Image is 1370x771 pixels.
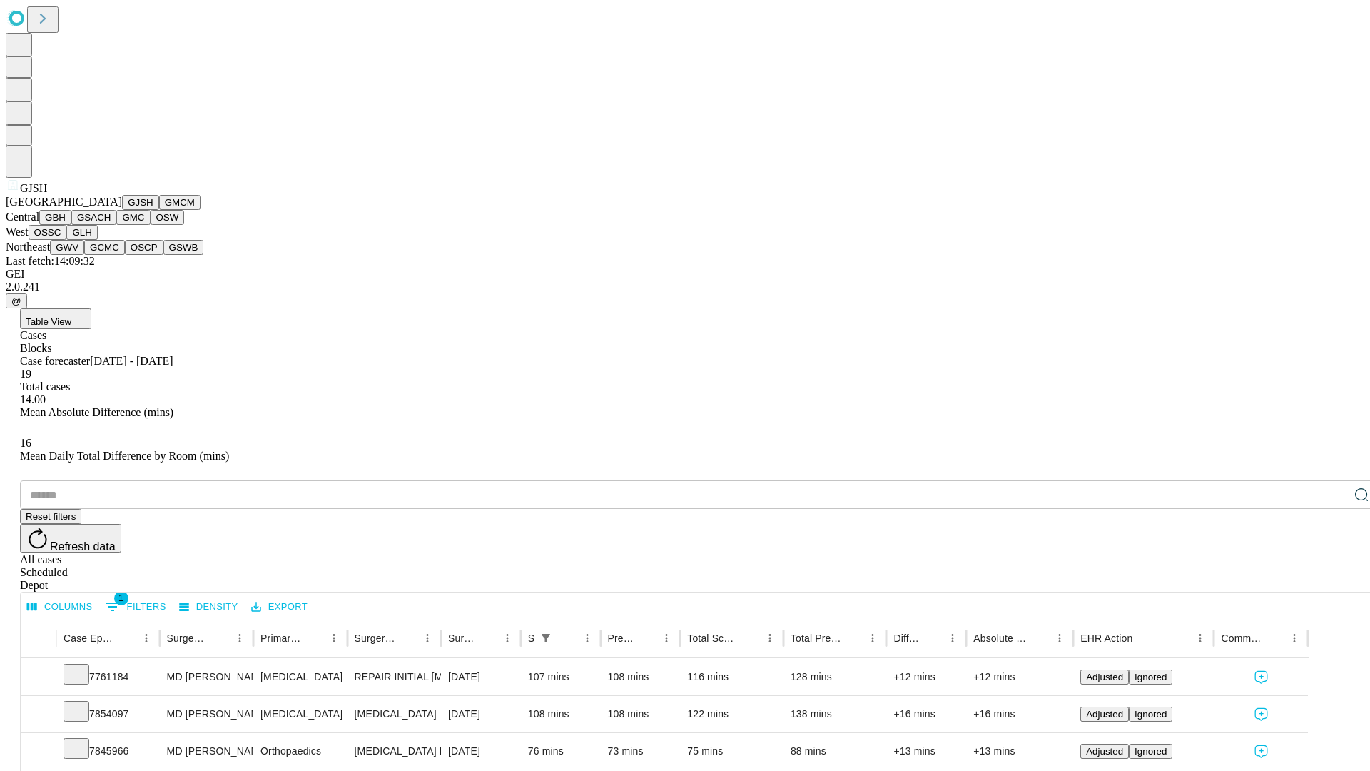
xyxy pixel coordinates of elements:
span: GJSH [20,182,47,194]
button: Sort [1134,628,1154,648]
button: Menu [230,628,250,648]
button: Select columns [24,596,96,618]
button: Sort [923,628,943,648]
div: 73 mins [608,733,674,770]
button: Refresh data [20,524,121,553]
button: Sort [304,628,324,648]
button: GSACH [71,210,116,225]
div: +16 mins [973,696,1066,732]
button: GCMC [84,240,125,255]
span: Ignored [1135,672,1167,682]
span: [DATE] - [DATE] [90,355,173,367]
button: Export [248,596,311,618]
div: Case Epic Id [64,633,115,644]
button: GWV [50,240,84,255]
span: West [6,226,29,238]
button: @ [6,293,27,308]
span: Adjusted [1086,672,1123,682]
button: Sort [397,628,417,648]
div: [DATE] [448,659,514,695]
button: Sort [116,628,136,648]
div: +16 mins [893,696,959,732]
button: GMCM [159,195,201,210]
div: +13 mins [973,733,1066,770]
div: Primary Service [260,633,302,644]
span: Mean Absolute Difference (mins) [20,406,173,418]
div: 116 mins [687,659,776,695]
span: Ignored [1135,709,1167,720]
div: Comments [1221,633,1262,644]
div: Surgery Name [355,633,396,644]
button: Adjusted [1080,670,1129,685]
button: OSCP [125,240,163,255]
button: Menu [760,628,780,648]
button: Adjusted [1080,707,1129,722]
button: Adjusted [1080,744,1129,759]
div: 108 mins [608,696,674,732]
button: GJSH [122,195,159,210]
div: 108 mins [528,696,594,732]
div: [MEDICAL_DATA] [260,696,340,732]
div: 7854097 [64,696,153,732]
button: Sort [477,628,497,648]
div: 75 mins [687,733,776,770]
div: Total Scheduled Duration [687,633,739,644]
div: +12 mins [973,659,1066,695]
button: OSW [151,210,185,225]
button: Sort [210,628,230,648]
div: 7845966 [64,733,153,770]
button: Show filters [536,628,556,648]
div: [MEDICAL_DATA] MEDIAL OR LATERAL MENISCECTOMY [355,733,434,770]
button: Ignored [1129,670,1172,685]
div: 122 mins [687,696,776,732]
button: Menu [136,628,156,648]
span: Adjusted [1086,746,1123,757]
button: GLH [66,225,97,240]
button: GSWB [163,240,204,255]
button: OSSC [29,225,67,240]
div: 76 mins [528,733,594,770]
button: GBH [39,210,71,225]
button: Menu [1050,628,1070,648]
button: Menu [497,628,517,648]
span: 1 [114,591,128,605]
div: GEI [6,268,1364,281]
button: Menu [577,628,597,648]
div: Total Predicted Duration [791,633,842,644]
button: Sort [740,628,760,648]
div: 108 mins [608,659,674,695]
button: Sort [557,628,577,648]
div: Surgeon Name [167,633,208,644]
div: Orthopaedics [260,733,340,770]
span: 16 [20,437,31,449]
div: 128 mins [791,659,880,695]
span: Ignored [1135,746,1167,757]
div: Scheduled In Room Duration [528,633,534,644]
div: [MEDICAL_DATA] [355,696,434,732]
button: Menu [943,628,963,648]
span: @ [11,296,21,306]
button: Menu [1190,628,1210,648]
div: Absolute Difference [973,633,1028,644]
button: Menu [656,628,676,648]
span: [GEOGRAPHIC_DATA] [6,196,122,208]
button: Sort [1264,628,1284,648]
button: Menu [863,628,883,648]
button: GMC [116,210,150,225]
div: Predicted In Room Duration [608,633,636,644]
div: Difference [893,633,921,644]
button: Ignored [1129,707,1172,722]
span: 19 [20,368,31,380]
div: EHR Action [1080,633,1132,644]
div: MD [PERSON_NAME] E Md [167,659,246,695]
div: +13 mins [893,733,959,770]
span: Table View [26,316,71,327]
span: Refresh data [50,540,116,553]
button: Menu [417,628,437,648]
button: Expand [28,740,49,765]
button: Ignored [1129,744,1172,759]
button: Sort [843,628,863,648]
div: MD [PERSON_NAME] E Md [167,696,246,732]
div: +12 mins [893,659,959,695]
div: Surgery Date [448,633,476,644]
